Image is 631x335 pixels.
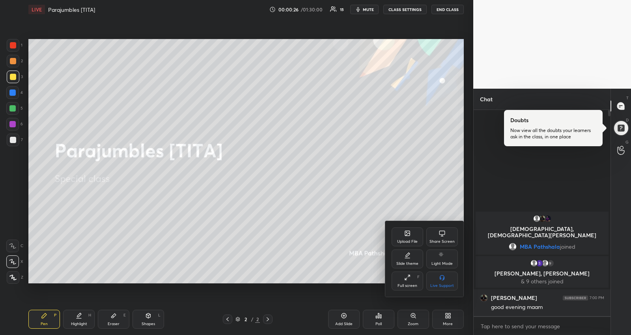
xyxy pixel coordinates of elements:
[430,284,454,288] div: Live Support
[417,275,420,279] div: F
[429,240,455,244] div: Share Screen
[398,284,417,288] div: Full screen
[431,262,453,266] div: Light Mode
[396,262,418,266] div: Slide theme
[397,240,418,244] div: Upload File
